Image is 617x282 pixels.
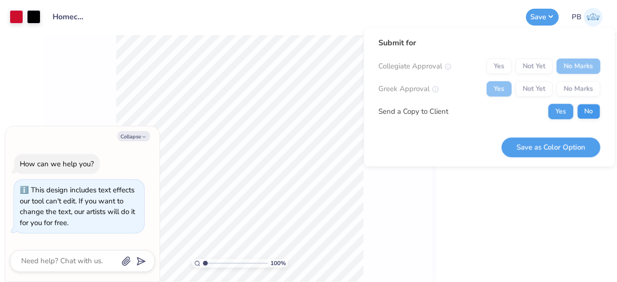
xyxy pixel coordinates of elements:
[270,259,286,268] span: 100 %
[45,7,93,27] input: Untitled Design
[501,137,600,157] button: Save as Color Option
[526,9,559,26] button: Save
[20,185,135,228] div: This design includes text effects our tool can't edit. If you want to change the text, our artist...
[118,131,150,141] button: Collapse
[572,8,603,27] a: PB
[577,104,600,119] button: No
[378,106,448,117] div: Send a Copy to Client
[548,104,573,119] button: Yes
[20,159,94,169] div: How can we help you?
[572,12,581,23] span: PB
[584,8,603,27] img: Pipyana Biswas
[378,37,600,49] div: Submit for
